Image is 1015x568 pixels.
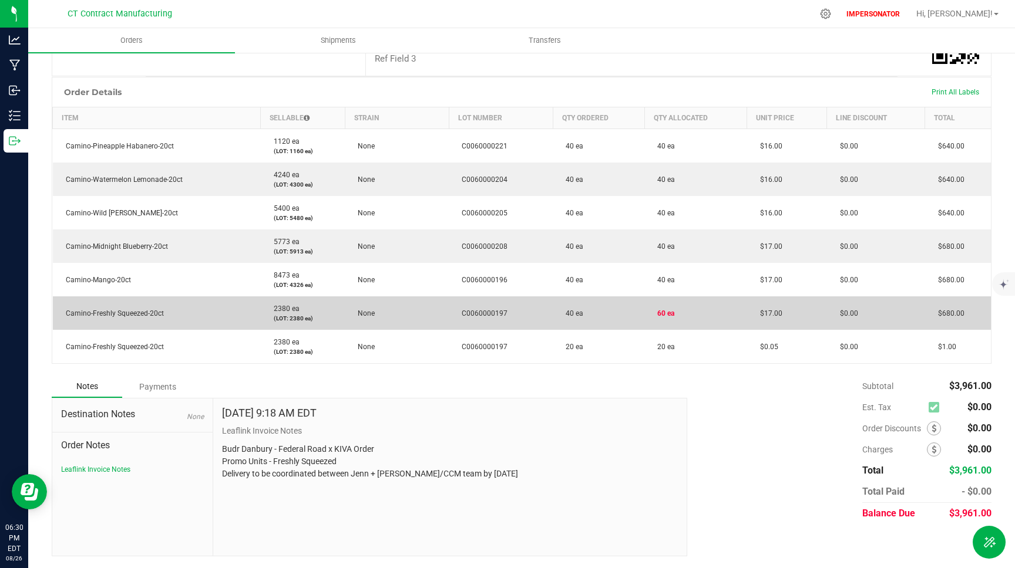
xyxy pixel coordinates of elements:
[651,242,675,251] span: 40 ea
[973,526,1006,559] button: Toggle Menu
[9,84,21,96] inline-svg: Inbound
[827,107,925,129] th: Line Discount
[754,242,782,251] span: $17.00
[818,8,833,19] div: Manage settings
[456,175,508,184] span: C0060000204
[60,242,168,251] span: Camino-Midnight Blueberry-20ct
[862,486,905,497] span: Total Paid
[64,87,122,97] h1: Order Details
[949,508,992,519] span: $3,961.00
[949,380,992,391] span: $3,961.00
[235,28,442,53] a: Shipments
[352,242,375,251] span: None
[352,309,375,317] span: None
[834,343,858,351] span: $0.00
[553,107,644,129] th: Qty Ordered
[834,175,858,184] span: $0.00
[456,309,508,317] span: C0060000197
[60,276,131,284] span: Camino-Mango-20ct
[560,209,583,217] span: 40 ea
[268,314,338,323] p: (LOT: 2380 ea)
[352,343,375,351] span: None
[560,142,583,150] span: 40 ea
[261,107,345,129] th: Sellable
[9,135,21,147] inline-svg: Outbound
[754,142,782,150] span: $16.00
[932,343,956,351] span: $1.00
[842,9,905,19] p: IMPERSONATOR
[747,107,827,129] th: Unit Price
[442,28,648,53] a: Transfers
[834,209,858,217] span: $0.00
[834,276,858,284] span: $0.00
[268,147,338,155] p: (LOT: 1160 ea)
[644,107,747,129] th: Qty Allocated
[60,142,174,150] span: Camino-Pineapple Habanero-20ct
[268,137,300,146] span: 1120 ea
[862,465,883,476] span: Total
[9,110,21,121] inline-svg: Inventory
[967,444,992,455] span: $0.00
[105,35,159,46] span: Orders
[61,464,130,475] button: Leaflink Invoice Notes
[268,238,300,246] span: 5773 ea
[932,142,964,150] span: $640.00
[456,209,508,217] span: C0060000205
[456,276,508,284] span: C0060000196
[754,276,782,284] span: $17.00
[862,381,893,391] span: Subtotal
[967,401,992,413] span: $0.00
[949,465,992,476] span: $3,961.00
[52,376,122,398] div: Notes
[122,376,193,397] div: Payments
[754,209,782,217] span: $16.00
[5,554,23,563] p: 08/26
[560,242,583,251] span: 40 ea
[187,413,204,421] span: None
[268,305,300,313] span: 2380 ea
[222,407,317,419] h4: [DATE] 9:18 AM EDT
[60,343,164,351] span: Camino-Freshly Squeezed-20ct
[560,175,583,184] span: 40 ea
[560,276,583,284] span: 40 ea
[449,107,553,129] th: Lot Number
[834,309,858,317] span: $0.00
[513,35,577,46] span: Transfers
[932,88,979,96] span: Print All Labels
[222,425,678,437] p: Leaflink Invoice Notes
[932,209,964,217] span: $640.00
[862,508,915,519] span: Balance Due
[932,175,964,184] span: $640.00
[268,271,300,279] span: 8473 ea
[68,9,172,19] span: CT Contract Manufacturing
[53,107,261,129] th: Item
[352,142,375,150] span: None
[862,445,927,454] span: Charges
[932,276,964,284] span: $680.00
[651,142,675,150] span: 40 ea
[9,34,21,46] inline-svg: Analytics
[268,247,338,256] p: (LOT: 5913 ea)
[305,35,372,46] span: Shipments
[754,175,782,184] span: $16.00
[932,242,964,251] span: $680.00
[651,309,674,317] span: 60 ea
[967,422,992,434] span: $0.00
[925,107,991,129] th: Total
[862,403,924,412] span: Est. Tax
[560,309,583,317] span: 40 ea
[352,276,375,284] span: None
[268,171,300,179] span: 4240 ea
[932,309,964,317] span: $680.00
[60,309,164,317] span: Camino-Freshly Squeezed-20ct
[929,400,945,415] span: Calculate excise tax
[916,9,993,18] span: Hi, [PERSON_NAME]!
[268,280,338,289] p: (LOT: 4326 ea)
[962,486,992,497] span: - $0.00
[651,276,675,284] span: 40 ea
[834,242,858,251] span: $0.00
[651,343,675,351] span: 20 ea
[60,209,178,217] span: Camino-Wild [PERSON_NAME]-20ct
[268,347,338,356] p: (LOT: 2380 ea)
[345,107,449,129] th: Strain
